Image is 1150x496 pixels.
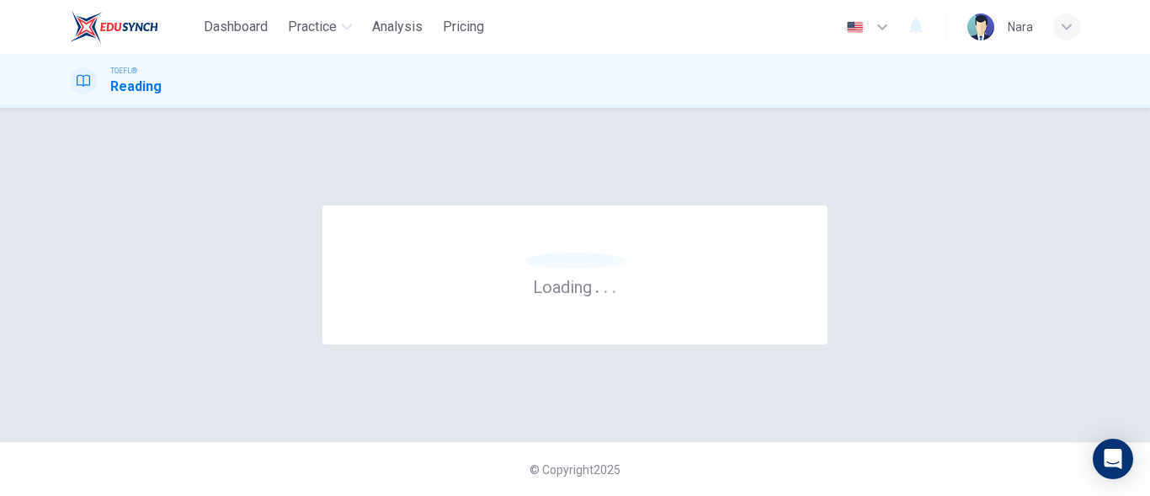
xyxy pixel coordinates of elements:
[530,463,620,477] span: © Copyright 2025
[365,12,429,42] button: Analysis
[288,17,337,37] span: Practice
[70,10,197,44] a: EduSynch logo
[1008,17,1033,37] div: ์Nara
[603,271,609,299] h6: .
[110,77,162,97] h1: Reading
[281,12,359,42] button: Practice
[436,12,491,42] button: Pricing
[967,13,994,40] img: Profile picture
[594,271,600,299] h6: .
[70,10,158,44] img: EduSynch logo
[611,271,617,299] h6: .
[372,17,423,37] span: Analysis
[204,17,268,37] span: Dashboard
[110,65,137,77] span: TOEFL®
[1093,439,1133,479] div: Open Intercom Messenger
[443,17,484,37] span: Pricing
[197,12,274,42] button: Dashboard
[533,275,617,297] h6: Loading
[844,21,865,34] img: en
